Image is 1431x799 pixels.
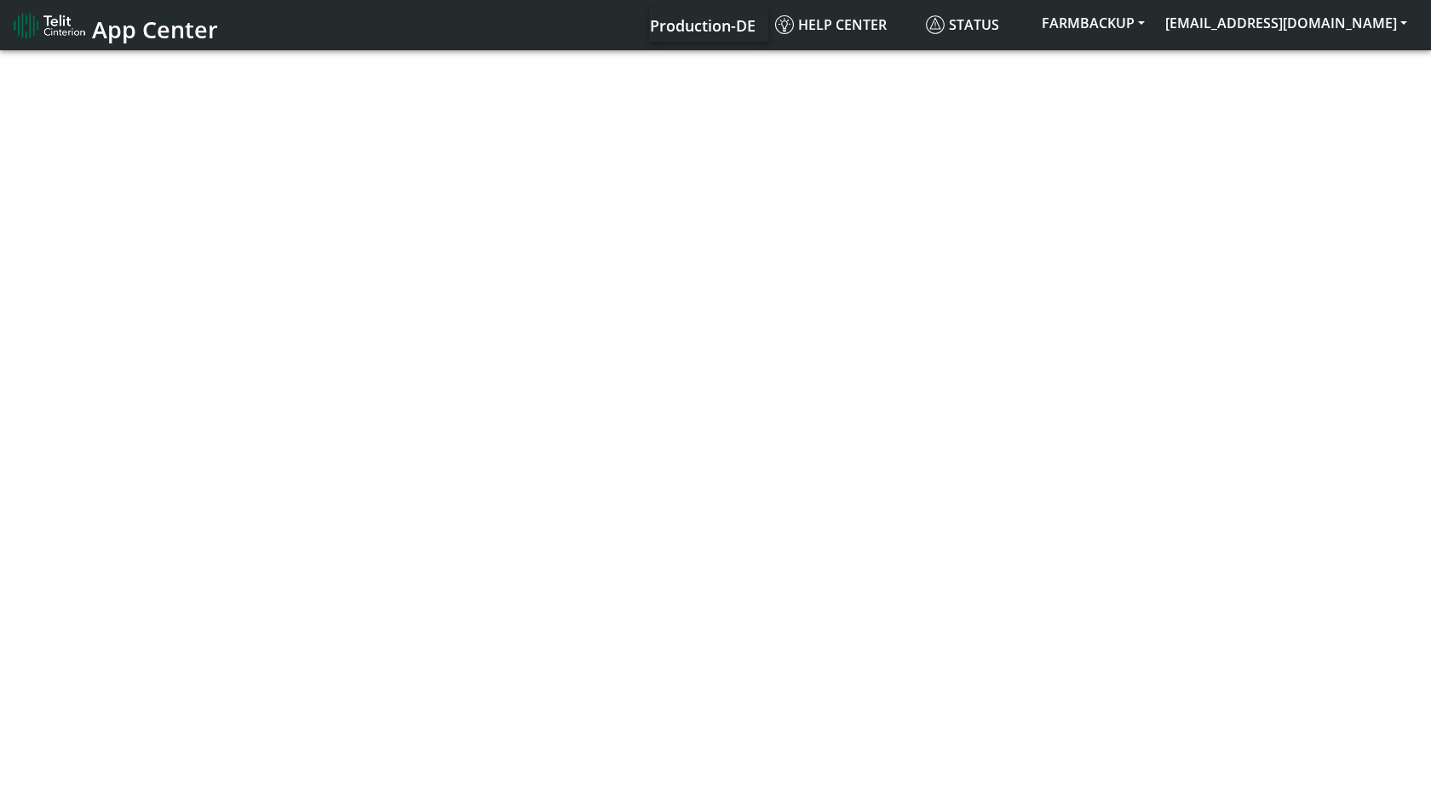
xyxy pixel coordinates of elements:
[775,15,794,34] img: knowledge.svg
[768,8,919,42] a: Help center
[650,15,756,36] span: Production-DE
[1155,8,1417,38] button: [EMAIL_ADDRESS][DOMAIN_NAME]
[649,8,755,42] a: Your current platform instance
[14,7,216,43] a: App Center
[1032,8,1155,38] button: FARMBACKUP
[92,14,218,45] span: App Center
[926,15,999,34] span: Status
[926,15,945,34] img: status.svg
[14,12,85,39] img: logo-telit-cinterion-gw-new.png
[919,8,1032,42] a: Status
[775,15,887,34] span: Help center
